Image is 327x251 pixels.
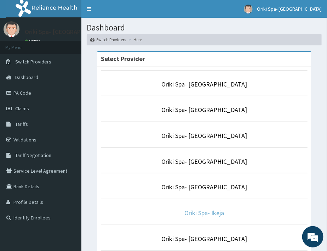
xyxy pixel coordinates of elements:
span: Tariffs [15,121,28,127]
span: Tariff Negotiation [15,152,51,158]
strong: Select Provider [101,55,145,63]
span: Claims [15,105,29,112]
span: Dashboard [15,74,38,80]
span: Switch Providers [15,58,51,65]
img: User Image [4,21,19,37]
a: Oriki Spa- Ikeja [184,209,224,217]
p: Oriki Spa- [GEOGRAPHIC_DATA] [25,29,111,35]
a: Switch Providers [90,37,126,43]
a: Oriki Spa- [GEOGRAPHIC_DATA] [161,183,247,191]
a: Oriki Spa- [GEOGRAPHIC_DATA] [161,235,247,243]
a: Oriki Spa- [GEOGRAPHIC_DATA] [161,157,247,166]
h1: Dashboard [87,23,322,32]
a: Online [25,39,42,44]
a: Oriki Spa- [GEOGRAPHIC_DATA] [161,80,247,88]
li: Here [127,37,142,43]
a: Oriki Spa- [GEOGRAPHIC_DATA] [161,132,247,140]
a: Oriki Spa- [GEOGRAPHIC_DATA] [161,106,247,114]
img: User Image [244,5,253,13]
span: Oriki Spa- [GEOGRAPHIC_DATA] [257,6,322,12]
